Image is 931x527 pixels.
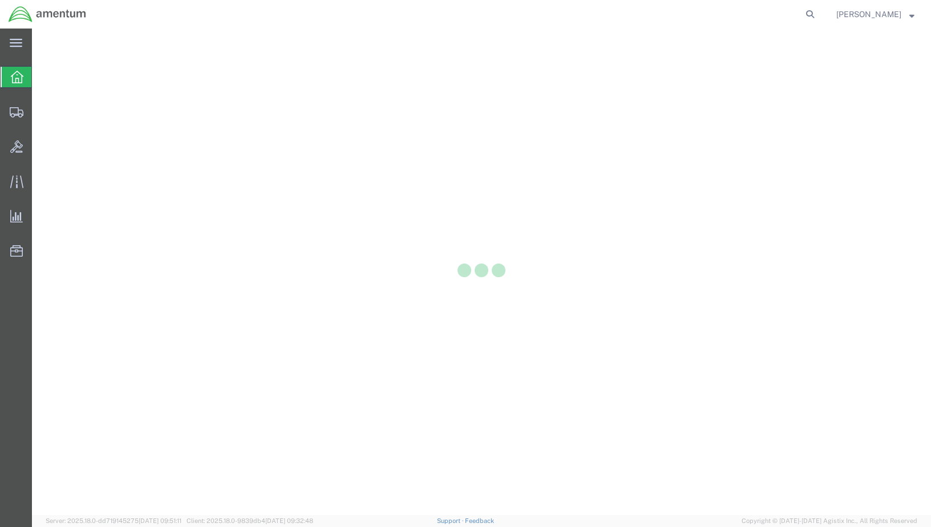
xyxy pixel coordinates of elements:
span: Copyright © [DATE]-[DATE] Agistix Inc., All Rights Reserved [742,516,917,526]
span: Milton Henry [836,8,901,21]
button: [PERSON_NAME] [836,7,915,21]
span: Client: 2025.18.0-9839db4 [187,517,313,524]
a: Support [437,517,465,524]
span: Server: 2025.18.0-dd719145275 [46,517,181,524]
a: Feedback [465,517,494,524]
span: [DATE] 09:32:48 [265,517,313,524]
span: [DATE] 09:51:11 [139,517,181,524]
img: logo [8,6,87,23]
